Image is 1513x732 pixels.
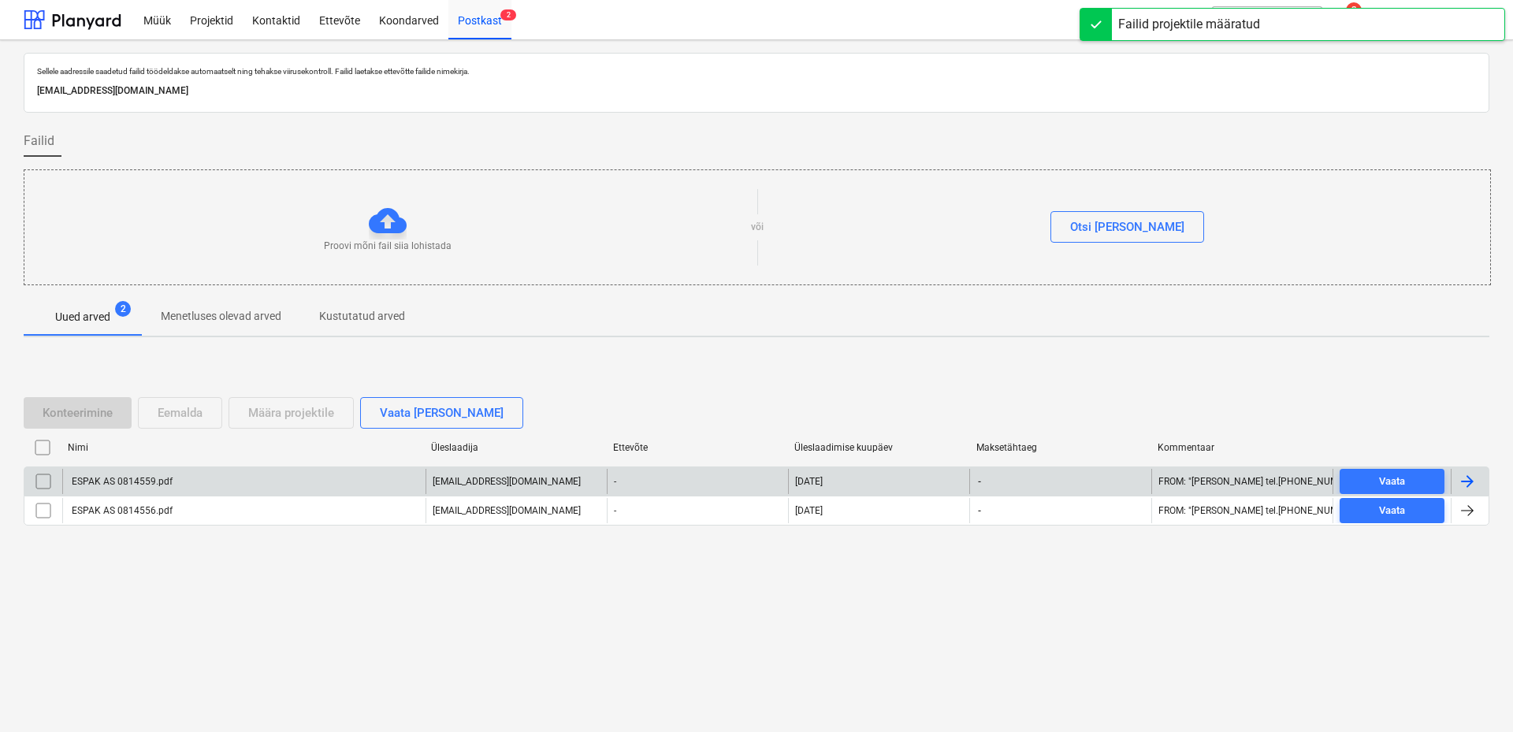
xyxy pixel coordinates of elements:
[1118,15,1260,34] div: Failid projektile määratud
[976,504,983,518] span: -
[55,309,110,325] p: Uued arved
[433,504,581,518] p: [EMAIL_ADDRESS][DOMAIN_NAME]
[319,308,405,325] p: Kustutatud arved
[976,475,983,489] span: -
[1070,217,1184,237] div: Otsi [PERSON_NAME]
[68,442,418,453] div: Nimi
[380,403,504,423] div: Vaata [PERSON_NAME]
[795,505,823,516] div: [DATE]
[69,505,173,516] div: ESPAK AS 0814556.pdf
[500,9,516,20] span: 2
[433,475,581,489] p: [EMAIL_ADDRESS][DOMAIN_NAME]
[976,442,1146,453] div: Maksetähtaeg
[1379,502,1405,520] div: Vaata
[37,66,1476,76] p: Sellele aadressile saadetud failid töödeldakse automaatselt ning tehakse viirusekontroll. Failid ...
[613,442,783,453] div: Ettevõte
[24,169,1491,285] div: Proovi mõni fail siia lohistadavõiOtsi [PERSON_NAME]
[431,442,600,453] div: Üleslaadija
[751,221,764,234] p: või
[24,132,54,150] span: Failid
[1340,498,1444,523] button: Vaata
[1379,473,1405,491] div: Vaata
[37,83,1476,99] p: [EMAIL_ADDRESS][DOMAIN_NAME]
[1050,211,1204,243] button: Otsi [PERSON_NAME]
[1434,656,1513,732] iframe: Chat Widget
[1158,442,1327,453] div: Kommentaar
[69,476,173,487] div: ESPAK AS 0814559.pdf
[795,476,823,487] div: [DATE]
[794,442,964,453] div: Üleslaadimise kuupäev
[1340,469,1444,494] button: Vaata
[324,240,452,253] p: Proovi mõni fail siia lohistada
[607,498,788,523] div: -
[607,469,788,494] div: -
[161,308,281,325] p: Menetluses olevad arved
[115,301,131,317] span: 2
[360,397,523,429] button: Vaata [PERSON_NAME]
